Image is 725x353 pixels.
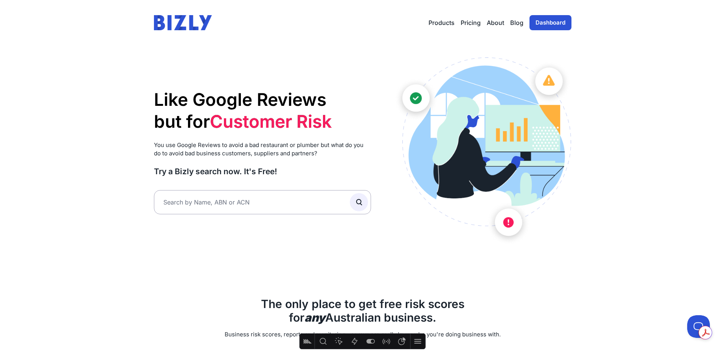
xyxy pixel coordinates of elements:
[154,89,371,132] h1: Like Google Reviews but for
[428,18,455,27] button: Products
[461,18,481,27] a: Pricing
[154,190,371,214] input: Search by Name, ABN or ACN
[210,132,332,154] li: Supplier Risk
[154,141,371,158] p: You use Google Reviews to avoid a bad restaurant or plumber but what do you do to avoid bad busin...
[154,297,571,324] h2: The only place to get free risk scores for Australian business.
[154,330,571,339] p: Business risk scores, reports and monitoring - so you can really know who you're doing business w...
[154,166,371,176] h3: Try a Bizly search now. It's Free!
[487,18,504,27] a: About
[510,18,523,27] a: Blog
[304,311,325,324] b: any
[687,315,710,338] iframe: Toggle Customer Support
[210,111,332,132] li: Customer Risk
[529,15,571,30] a: Dashboard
